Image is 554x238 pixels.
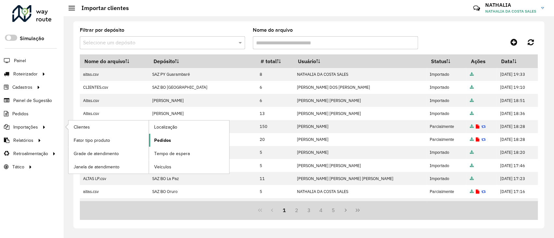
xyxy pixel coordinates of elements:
td: [DATE] 17:46 [497,159,537,172]
td: altacocha.csv [80,198,149,211]
a: Arquivo completo [470,137,474,142]
span: Importações [13,124,38,130]
label: Filtrar por depósito [80,26,124,34]
td: 8 [256,68,293,81]
td: [DATE] 19:33 [497,68,537,81]
td: altas.csv [80,68,149,81]
a: Exibir log de erros [476,137,479,142]
th: Usuário [294,54,426,68]
a: Arquivo completo [470,189,474,194]
td: ALTAS LP.csv [80,172,149,185]
td: 11 [256,172,293,185]
td: 150 [256,120,293,133]
td: [PERSON_NAME] [PERSON_NAME] [PERSON_NAME] [294,172,426,185]
a: Exibir log de erros [476,189,479,194]
span: Tático [12,164,24,170]
td: Importado [426,94,467,107]
a: Reimportar [481,124,486,129]
a: Tempo de espera [149,147,229,160]
td: [PERSON_NAME] DOS [PERSON_NAME] [294,81,426,94]
td: [DATE] 16:57 [497,198,537,211]
td: [PERSON_NAME] [PERSON_NAME] [294,94,426,107]
th: Data [497,54,537,68]
td: 5 [256,146,293,159]
a: Localização [149,120,229,133]
a: Arquivo completo [470,98,474,103]
td: [DATE] 18:28 [497,133,537,146]
span: Painel [14,57,26,64]
span: Tempo de espera [154,150,190,157]
td: [DATE] 18:51 [497,94,537,107]
span: Grade de atendimento [74,150,119,157]
td: Importado [426,172,467,185]
th: Ações [466,54,497,68]
button: 3 [303,204,315,216]
td: SAZ BO La Paz [149,172,256,185]
span: Janela de atendimento [74,164,119,170]
td: Importado [426,198,467,211]
a: Clientes [68,120,149,133]
td: [DATE] 17:16 [497,185,537,198]
span: Relatórios [13,137,33,144]
span: NATHALIA DA COSTA SALES [485,8,536,14]
td: [PERSON_NAME] [PERSON_NAME] [294,198,426,211]
a: Reimportar [481,189,486,194]
th: Status [426,54,467,68]
td: [PERSON_NAME] [PERSON_NAME] [294,159,426,172]
th: # total [256,54,293,68]
td: SAZ PY Guarambaré [149,68,256,81]
td: Importado [426,107,467,120]
td: 5 [256,185,293,198]
a: Reimportar [481,137,486,142]
td: [DATE] 18:36 [497,107,537,120]
td: [DATE] 17:23 [497,172,537,185]
span: Pedidos [12,110,29,117]
button: 4 [315,204,327,216]
button: Last Page [351,204,364,216]
a: Fator tipo produto [68,134,149,147]
a: Arquivo completo [470,85,474,90]
td: Altas.csv [80,94,149,107]
a: Pedidos [149,134,229,147]
button: 5 [327,204,339,216]
td: 6 [256,81,293,94]
h2: Importar clientes [75,5,129,12]
td: 13 [256,107,293,120]
span: Retroalimentação [13,150,48,157]
td: Importado [426,159,467,172]
td: Parcialmente [426,120,467,133]
label: Simulação [20,35,44,42]
a: Contato Rápido [470,1,484,15]
button: 2 [290,204,303,216]
a: Arquivo completo [470,176,474,181]
td: [PERSON_NAME] [149,94,256,107]
td: [DATE] 19:10 [497,81,537,94]
th: Depósito [149,54,256,68]
td: CLIENTES.csv [80,81,149,94]
span: Cadastros [12,84,32,91]
td: Importado [426,81,467,94]
td: SAZ BO Oruro [149,185,256,198]
td: Parcialmente [426,133,467,146]
a: Arquivo completo [470,163,474,168]
button: Next Page [339,204,352,216]
span: Veículos [154,164,171,170]
a: Arquivo completo [470,150,474,155]
td: Importado [426,146,467,159]
td: Importado [426,68,467,81]
a: Veículos [149,160,229,173]
td: NATHALIA DA COSTA SALES [294,185,426,198]
th: Nome do arquivo [80,54,149,68]
td: [DATE] 18:28 [497,120,537,133]
button: 1 [278,204,290,216]
span: Painel de Sugestão [13,97,52,104]
span: Localização [154,124,177,130]
span: Roteirizador [13,71,38,77]
td: [PERSON_NAME] [149,107,256,120]
td: Parcialmente [426,185,467,198]
td: 3 [256,198,293,211]
td: [PERSON_NAME] [294,133,426,146]
td: [DATE] 18:20 [497,146,537,159]
td: [PERSON_NAME] [294,120,426,133]
a: Arquivo completo [470,72,474,77]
